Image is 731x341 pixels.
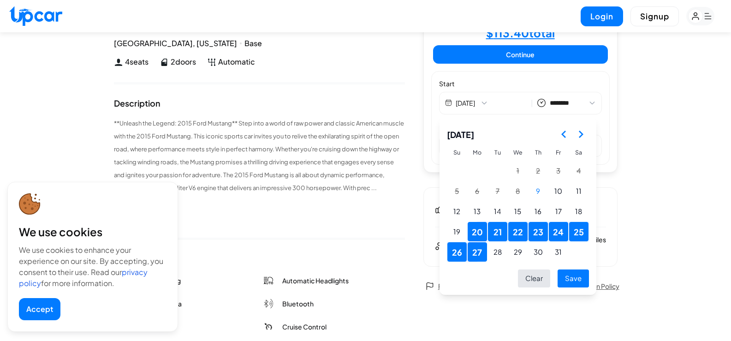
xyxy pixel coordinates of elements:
button: Today, Thursday, October 9th, 2025 [529,181,548,201]
th: Tuesday [487,144,508,161]
img: Cruise Control [264,322,273,331]
img: distance-included [435,239,446,251]
button: Sunday, October 19th, 2025 [447,222,467,241]
button: Wednesday, October 22nd, 2025, selected [508,222,528,241]
button: Monday, October 13th, 2025 [468,202,487,221]
th: Sunday [447,144,467,161]
button: Thursday, October 2nd, 2025 [529,161,548,180]
button: Thursday, October 16th, 2025 [529,202,548,221]
button: Accept [19,298,60,320]
button: Continue [433,45,608,64]
button: Sunday, October 5th, 2025 [447,181,467,201]
button: Wednesday, October 29th, 2025 [508,242,528,262]
div: Description [114,99,160,108]
div: We use cookies to enhance your experience on our site. By accepting, you consent to their use. Re... [19,245,166,289]
th: Saturday [569,144,589,161]
th: Thursday [528,144,548,161]
th: Wednesday [508,144,528,161]
label: End [439,122,602,131]
span: Cruise Control [282,322,327,331]
button: Go to the Previous Month [556,126,572,143]
button: Sunday, October 26th, 2025, selected [447,242,467,262]
button: Saturday, October 11th, 2025 [569,181,588,201]
button: Thursday, October 23rd, 2025, selected [529,222,548,241]
button: Save [558,269,589,287]
button: Friday, October 17th, 2025 [549,202,568,221]
button: Signup [630,6,679,26]
th: Friday [548,144,569,161]
button: Tuesday, October 7th, 2025 [488,181,507,201]
span: [DATE] [447,124,474,144]
button: Wednesday, October 1st, 2025 [508,161,528,180]
p: **Unleash the Legend: 2015 Ford Mustang** Step into a world of raw power and classic American mus... [114,117,405,194]
th: Monday [467,144,487,161]
button: Go to the Next Month [572,126,589,143]
label: Start [439,79,602,88]
button: Tuesday, October 28th, 2025 [488,242,507,262]
button: Monday, October 20th, 2025, selected [468,222,487,241]
button: Tuesday, October 14th, 2025 [488,202,507,221]
img: Bluetooth [264,299,273,308]
div: We use cookies [19,224,166,239]
img: Upcar Logo [9,6,62,26]
img: flag.svg [425,281,434,291]
button: Saturday, October 25th, 2025, selected [569,222,588,241]
span: Automatic Headlights [282,276,349,285]
button: Clear [518,269,550,287]
img: cookie-icon.svg [19,193,41,215]
span: Bluetooth [282,299,314,308]
div: [GEOGRAPHIC_DATA], [US_STATE] Base [114,38,405,49]
span: | [531,98,533,108]
button: Saturday, October 18th, 2025 [569,202,588,221]
button: Friday, October 3rd, 2025 [549,161,568,180]
button: Tuesday, October 21st, 2025, selected [488,222,507,241]
span: 2 doors [171,56,196,67]
button: Wednesday, October 15th, 2025 [508,202,528,221]
button: [DATE] [456,98,523,108]
button: Saturday, October 4th, 2025 [569,161,588,180]
button: Wednesday, October 8th, 2025 [508,181,528,201]
button: Friday, October 31st, 2025 [549,242,568,262]
button: Friday, October 24th, 2025, selected [549,222,568,241]
button: Monday, October 6th, 2025 [468,181,487,201]
button: Monday, October 27th, 2025, selected [468,242,487,262]
img: Automatic Headlights [264,276,273,285]
button: Sunday, October 12th, 2025 [447,202,467,221]
span: Automatic [218,56,255,67]
button: Thursday, October 30th, 2025 [529,242,548,262]
span: Flag This Ride [438,281,478,291]
span: 4 seats [125,56,149,67]
table: October 2025 [447,144,589,262]
button: Friday, October 10th, 2025 [549,181,568,201]
h4: $ 113.40 total [486,27,555,38]
img: free-cancel [435,203,446,215]
button: Login [581,6,623,26]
